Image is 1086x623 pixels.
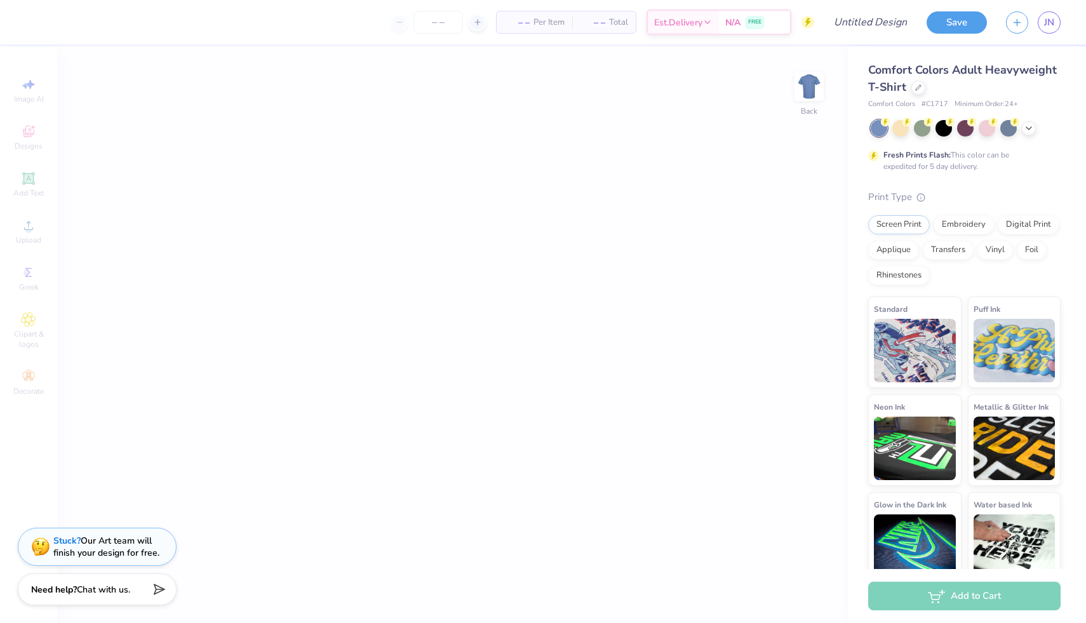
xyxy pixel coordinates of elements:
div: Screen Print [868,215,930,234]
div: Transfers [923,241,974,260]
span: Water based Ink [974,498,1032,511]
strong: Fresh Prints Flash: [883,150,951,160]
span: FREE [748,18,761,27]
span: Metallic & Glitter Ink [974,400,1049,413]
span: Total [609,16,628,29]
span: # C1717 [922,99,948,110]
a: JN [1038,11,1061,34]
div: Vinyl [977,241,1013,260]
span: Chat with us. [77,584,130,596]
span: Minimum Order: 24 + [955,99,1018,110]
input: – – [413,11,463,34]
span: N/A [725,16,741,29]
img: Neon Ink [874,417,956,480]
div: Print Type [868,190,1061,204]
span: Standard [874,302,908,316]
img: Metallic & Glitter Ink [974,417,1056,480]
img: Puff Ink [974,319,1056,382]
span: Neon Ink [874,400,905,413]
span: JN [1044,15,1054,30]
div: Digital Print [998,215,1059,234]
img: Standard [874,319,956,382]
span: – – [580,16,605,29]
div: This color can be expedited for 5 day delivery. [883,149,1040,172]
div: Foil [1017,241,1047,260]
span: Per Item [533,16,565,29]
div: Back [801,105,817,117]
img: Back [796,74,822,99]
span: Comfort Colors Adult Heavyweight T-Shirt [868,62,1057,95]
span: – – [504,16,530,29]
div: Applique [868,241,919,260]
img: Glow in the Dark Ink [874,514,956,578]
input: Untitled Design [824,10,917,35]
div: Rhinestones [868,266,930,285]
strong: Need help? [31,584,77,596]
button: Save [927,11,987,34]
span: Comfort Colors [868,99,915,110]
div: Our Art team will finish your design for free. [53,535,159,559]
img: Water based Ink [974,514,1056,578]
strong: Stuck? [53,535,81,547]
span: Puff Ink [974,302,1000,316]
span: Est. Delivery [654,16,702,29]
span: Glow in the Dark Ink [874,498,946,511]
div: Embroidery [934,215,994,234]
